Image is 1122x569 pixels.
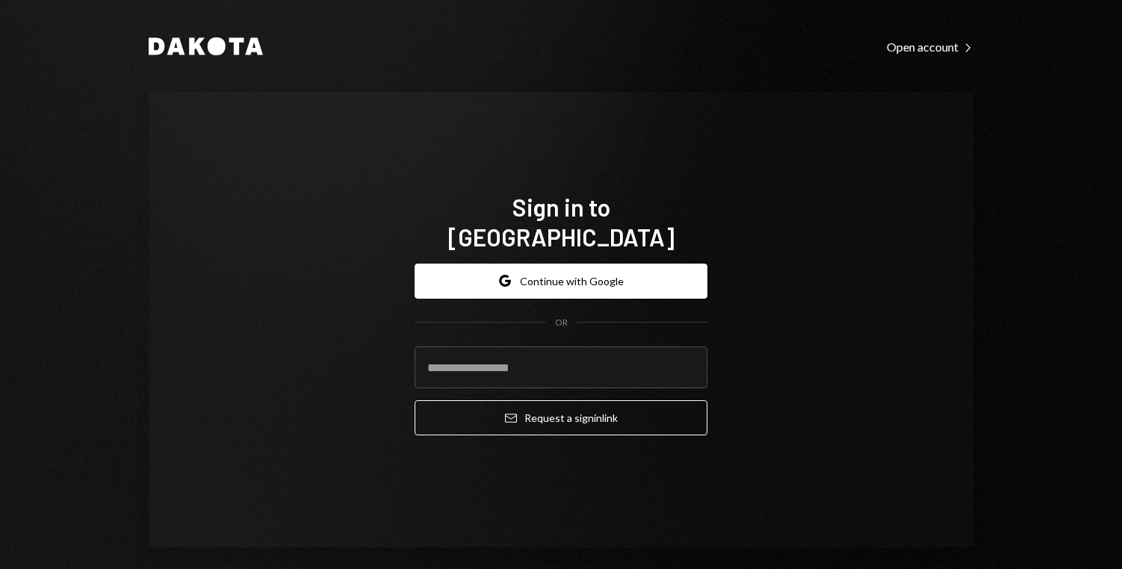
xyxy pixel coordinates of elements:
div: Open account [887,40,973,55]
button: Request a signinlink [415,400,707,435]
button: Continue with Google [415,264,707,299]
a: Open account [887,38,973,55]
h1: Sign in to [GEOGRAPHIC_DATA] [415,192,707,252]
div: OR [555,317,568,329]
